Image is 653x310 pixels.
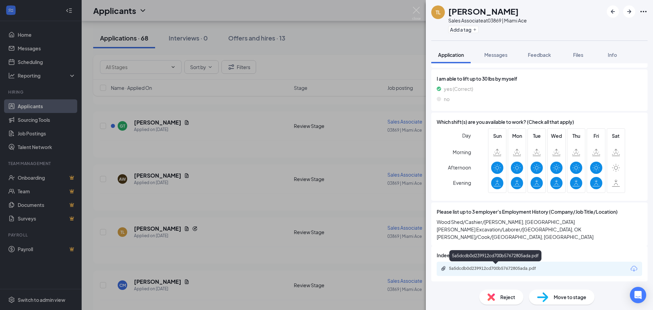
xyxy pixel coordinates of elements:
span: Evening [453,177,471,189]
a: Paperclip5a5dcdb0d239912cd700b57672805ada.pdf [441,266,551,272]
svg: Paperclip [441,266,446,271]
svg: Ellipses [639,7,648,16]
span: Day [462,132,471,139]
span: yes (Correct) [444,85,473,93]
span: Mon [511,132,523,140]
span: Messages [484,52,507,58]
span: Thu [570,132,582,140]
span: Morning [453,146,471,158]
span: Fri [590,132,602,140]
span: Files [573,52,583,58]
span: Wed [550,132,563,140]
span: Sun [491,132,503,140]
div: Sales Associate at 03869 | Miami Ace [448,17,527,24]
span: Wood Shed/Cashier/[PERSON_NAME], [GEOGRAPHIC_DATA] [PERSON_NAME] Excavation/Laborer/[GEOGRAPHIC_D... [437,218,642,241]
svg: Plus [473,28,477,32]
button: PlusAdd a tag [448,26,479,33]
span: I am able to lift up to 30 lbs by myself [437,75,642,82]
span: Move to stage [554,293,586,301]
span: Sat [610,132,622,140]
span: Tue [531,132,543,140]
span: Reject [500,293,515,301]
div: 5a5dcdb0d239912cd700b57672805ada.pdf [449,250,541,261]
svg: ArrowRight [625,7,633,16]
svg: ArrowLeftNew [609,7,617,16]
svg: Download [630,265,638,273]
span: Feedback [528,52,551,58]
div: Open Intercom Messenger [630,287,646,303]
button: ArrowRight [623,5,635,18]
span: no [444,95,450,103]
button: ArrowLeftNew [607,5,619,18]
span: Afternoon [448,161,471,174]
div: TL [436,9,441,16]
h1: [PERSON_NAME] [448,5,519,17]
div: 5a5dcdb0d239912cd700b57672805ada.pdf [449,266,544,271]
span: Please list up to 3 employer's Employment History (Company/Job Title/Location) [437,208,618,215]
span: Which shift(s) are you available to work? (Check all that apply) [437,118,574,126]
span: Application [438,52,464,58]
span: Indeed Resume [437,251,472,259]
span: Info [608,52,617,58]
